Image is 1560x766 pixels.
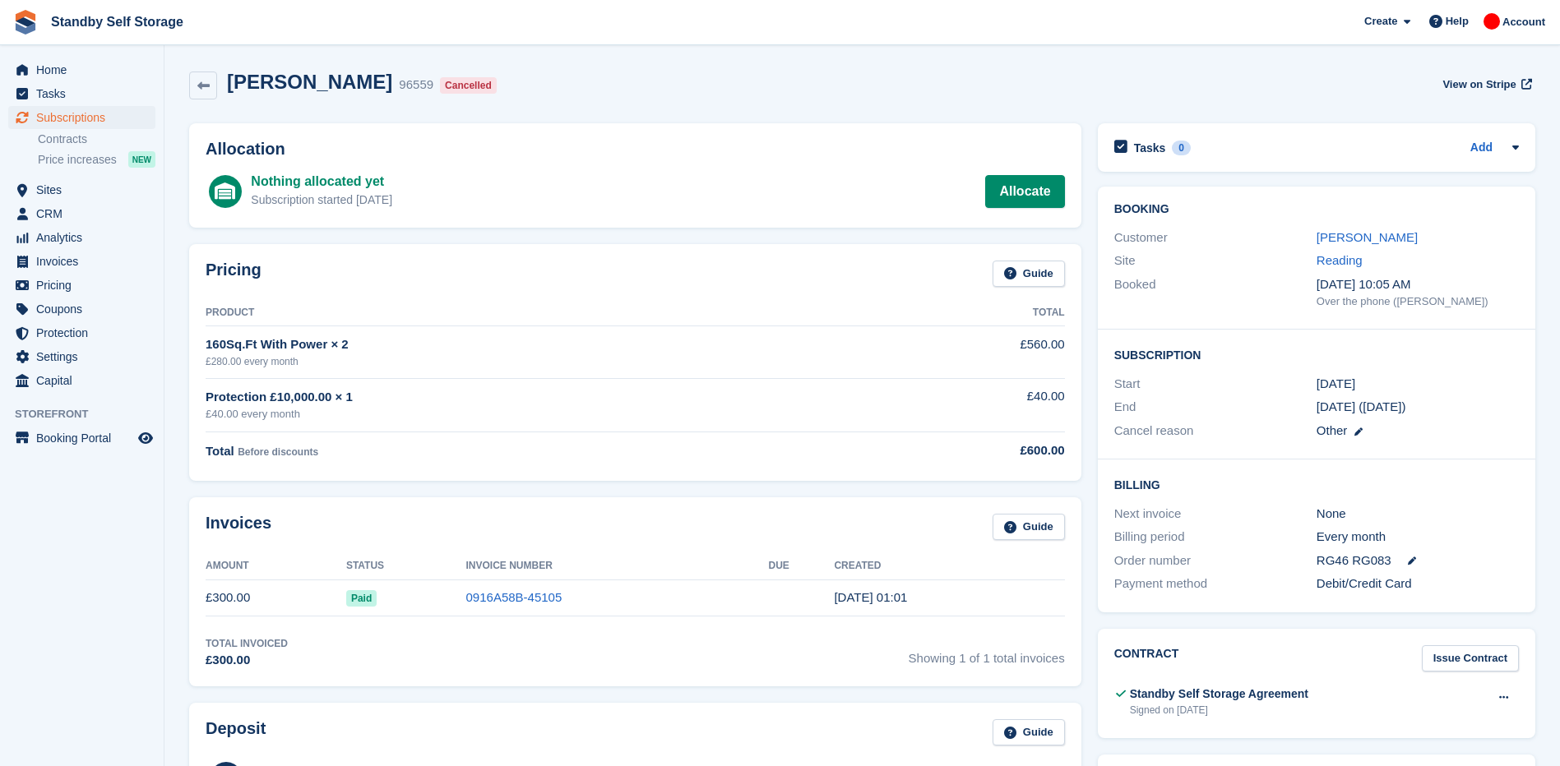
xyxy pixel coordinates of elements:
img: stora-icon-8386f47178a22dfd0bd8f6a31ec36ba5ce8667c1dd55bd0f319d3a0aa187defe.svg [13,10,38,35]
a: menu [8,58,155,81]
a: Issue Contract [1422,645,1519,672]
a: Add [1470,139,1493,158]
span: Coupons [36,298,135,321]
div: £280.00 every month [206,354,865,369]
span: Home [36,58,135,81]
span: Before discounts [238,446,318,458]
span: Create [1364,13,1397,30]
a: [PERSON_NAME] [1317,230,1418,244]
span: Total [206,444,234,458]
a: menu [8,427,155,450]
a: Guide [993,719,1065,746]
time: 2025-08-01 00:00:00 UTC [1317,375,1355,394]
div: 96559 [399,76,433,95]
a: menu [8,178,155,201]
th: Invoice Number [466,553,769,579]
a: menu [8,82,155,105]
div: Signed on [DATE] [1130,703,1308,718]
a: menu [8,298,155,321]
div: Payment method [1114,574,1317,593]
a: menu [8,321,155,344]
span: Subscriptions [36,106,135,129]
span: Tasks [36,82,135,105]
span: Capital [36,369,135,392]
a: menu [8,345,155,368]
a: menu [8,369,155,392]
div: Cancelled [440,77,497,94]
div: Next invoice [1114,505,1317,524]
h2: Subscription [1114,346,1519,362]
div: Site [1114,251,1317,270]
div: Subscription started [DATE] [251,191,392,209]
th: Amount [206,553,346,579]
span: Booking Portal [36,427,135,450]
a: Guide [993,261,1065,288]
a: Contracts [38,132,155,147]
span: RG46 RG083 [1317,551,1391,570]
span: Other [1317,423,1348,437]
th: Total [865,300,1065,326]
span: Storefront [15,406,164,422]
div: £300.00 [206,651,288,670]
a: Standby Self Storage [44,8,190,35]
span: Analytics [36,226,135,249]
span: View on Stripe [1442,76,1516,93]
h2: Invoices [206,514,271,541]
h2: Deposit [206,719,266,746]
span: Showing 1 of 1 total invoices [909,636,1065,670]
div: [DATE] 10:05 AM [1317,275,1519,294]
div: Customer [1114,228,1317,247]
h2: Billing [1114,476,1519,492]
span: Invoices [36,250,135,273]
div: Nothing allocated yet [251,172,392,191]
div: 160Sq.Ft With Power × 2 [206,335,865,354]
th: Created [834,553,1064,579]
h2: Allocation [206,140,1065,159]
div: Debit/Credit Card [1317,574,1519,593]
a: Guide [993,514,1065,541]
a: Allocate [985,175,1064,208]
span: Pricing [36,274,135,297]
div: Every month [1317,528,1519,547]
span: [DATE] ([DATE]) [1317,399,1406,413]
div: Standby Self Storage Agreement [1130,685,1308,703]
span: CRM [36,202,135,225]
span: Sites [36,178,135,201]
div: 0 [1172,141,1191,155]
span: Protection [36,321,135,344]
div: Over the phone ([PERSON_NAME]) [1317,293,1519,310]
time: 2025-08-01 00:01:43 UTC [834,590,907,604]
div: Booked [1114,275,1317,310]
div: Order number [1114,551,1317,570]
div: Cancel reason [1114,422,1317,441]
span: Settings [36,345,135,368]
a: View on Stripe [1436,71,1535,98]
td: £40.00 [865,378,1065,431]
a: menu [8,202,155,225]
span: Help [1446,13,1469,30]
h2: Pricing [206,261,262,288]
td: £560.00 [865,326,1065,378]
div: £600.00 [865,441,1065,460]
img: Aaron Winter [1484,13,1500,30]
a: 0916A58B-45105 [466,590,562,604]
th: Product [206,300,865,326]
div: Total Invoiced [206,636,288,651]
h2: Contract [1114,645,1179,672]
h2: Booking [1114,203,1519,216]
th: Status [346,553,466,579]
a: menu [8,106,155,129]
div: £40.00 every month [206,406,865,422]
div: None [1317,505,1519,524]
th: Due [769,553,835,579]
div: Start [1114,375,1317,394]
a: Preview store [136,428,155,448]
div: Billing period [1114,528,1317,547]
td: £300.00 [206,579,346,616]
div: NEW [128,151,155,168]
a: menu [8,274,155,297]
a: menu [8,226,155,249]
span: Account [1502,14,1545,30]
div: Protection £10,000.00 × 1 [206,388,865,407]
span: Paid [346,590,377,607]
